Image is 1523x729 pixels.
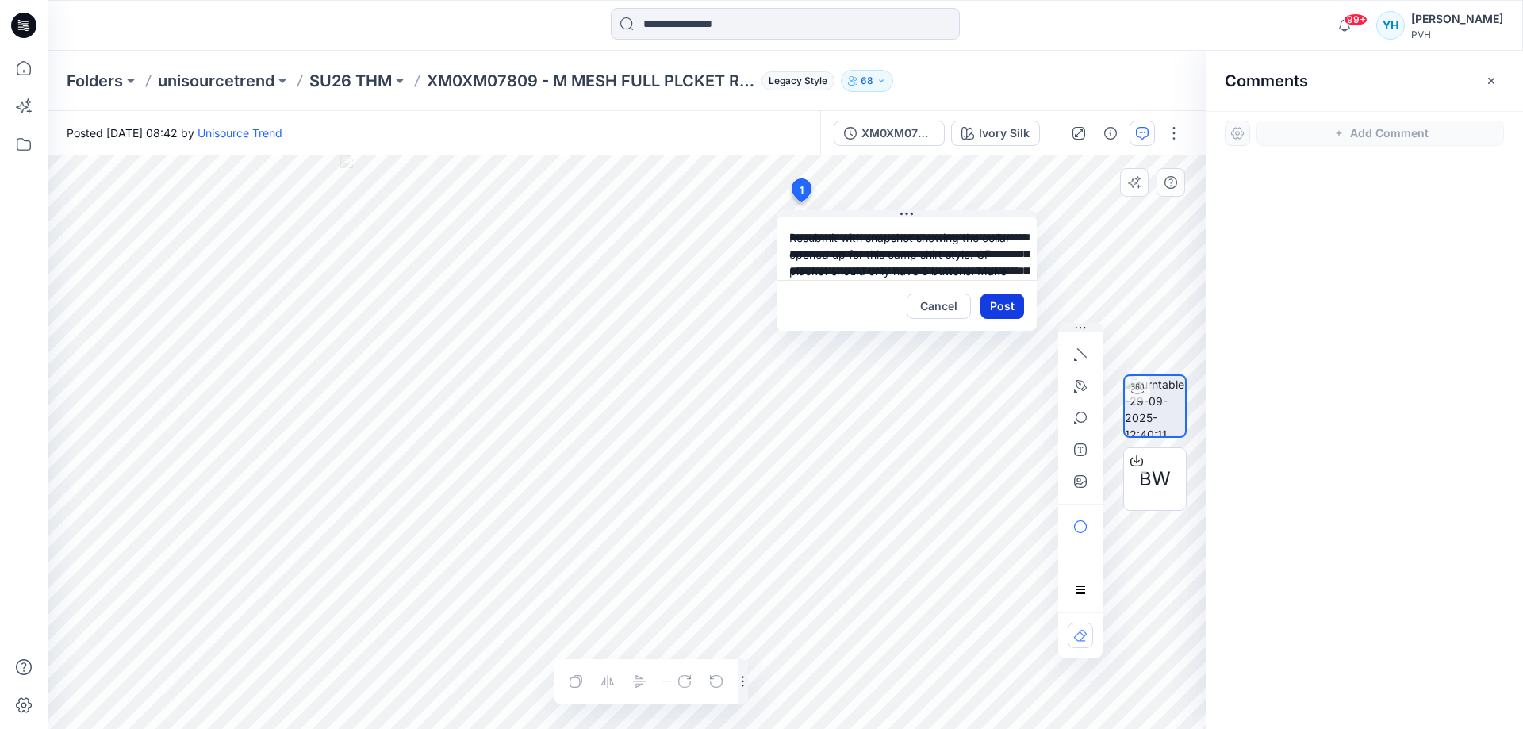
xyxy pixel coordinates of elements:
[1098,121,1123,146] button: Details
[861,125,934,142] div: XM0XM07809 - M MESH FULL PLCKET REG POLO_fit
[67,70,123,92] a: Folders
[198,126,282,140] a: Unisource Trend
[1376,11,1405,40] div: YH
[800,183,804,198] span: 1
[427,70,755,92] p: XM0XM07809 - M MESH FULL PLCKET REG POLO_fit
[309,70,392,92] a: SU26 THM
[67,125,282,141] span: Posted [DATE] 08:42 by
[761,71,834,90] span: Legacy Style
[755,70,834,92] button: Legacy Style
[1411,10,1503,29] div: [PERSON_NAME]
[841,70,893,92] button: 68
[834,121,945,146] button: XM0XM07809 - M MESH FULL PLCKET REG POLO_fit
[907,294,971,319] button: Cancel
[1344,13,1368,26] span: 99+
[979,125,1030,142] div: Ivory Silk
[158,70,274,92] a: unisourcetrend
[861,72,873,90] p: 68
[980,294,1024,319] button: Post
[1139,465,1171,493] span: BW
[1225,71,1308,90] h2: Comments
[951,121,1040,146] button: Ivory Silk
[1411,29,1503,40] div: PVH
[1125,376,1185,436] img: turntable-29-09-2025-12:40:11
[1256,121,1504,146] button: Add Comment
